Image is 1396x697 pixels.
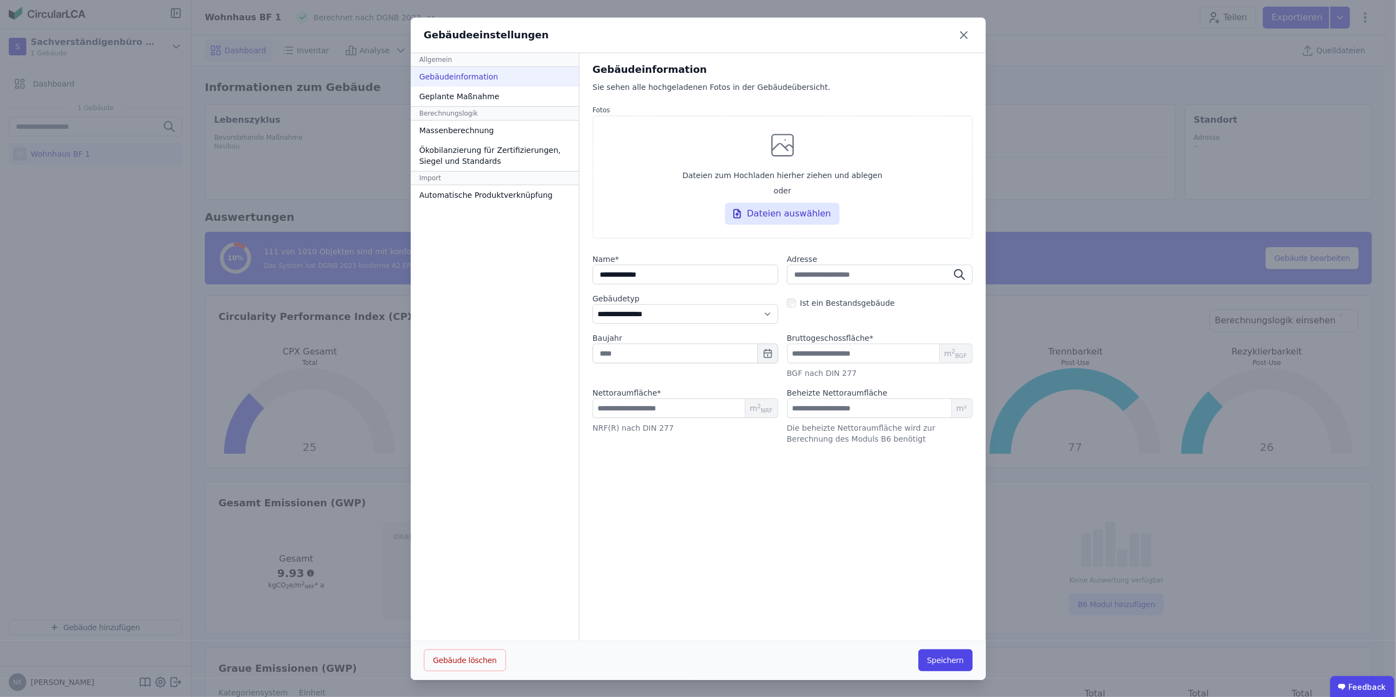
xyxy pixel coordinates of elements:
div: BGF nach DIN 277 [787,368,973,379]
sub: BGF [955,352,967,359]
label: audits.requiredField [593,387,661,398]
span: oder [774,185,791,196]
div: Massenberechnung [411,121,579,140]
div: Import [411,171,579,185]
label: audits.requiredField [593,254,778,265]
button: Speichern [918,649,973,671]
label: Ist ein Bestandsgebäude [796,298,895,308]
div: Dateien auswählen [725,203,840,225]
label: audits.requiredField [787,333,874,344]
div: Gebäudeeinstellungen [424,27,549,43]
sup: 2 [952,348,956,355]
div: Allgemein [411,53,579,67]
button: Gebäude löschen [424,649,506,671]
sup: 2 [757,403,761,409]
div: Gebäudeinformation [411,67,579,87]
label: Gebäudetyp [593,293,778,304]
label: Adresse [787,254,973,265]
div: Ökobilanzierung für Zertifizierungen, Siegel und Standards [411,140,579,171]
div: Automatische Produktverknüpfung [411,185,579,205]
div: Gebäudeinformation [593,62,973,77]
label: Baujahr [593,333,778,344]
span: Dateien zum Hochladen hierher ziehen und ablegen [682,170,882,181]
div: Berechnungslogik [411,106,579,121]
span: m [944,348,967,359]
sub: NRF [761,407,773,414]
span: m² [951,399,972,418]
label: Beheizte Nettoraumfläche [787,387,888,398]
div: Sie sehen alle hochgeladenen Fotos in der Gebäudeübersicht. [593,82,973,104]
label: Fotos [593,106,973,115]
div: NRF(R) nach DIN 277 [593,422,778,433]
div: Die beheizte Nettoraumfläche wird zur Berechnung des Moduls B6 benötigt [787,422,973,444]
div: Geplante Maßnahme [411,87,579,106]
span: m [750,403,773,414]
